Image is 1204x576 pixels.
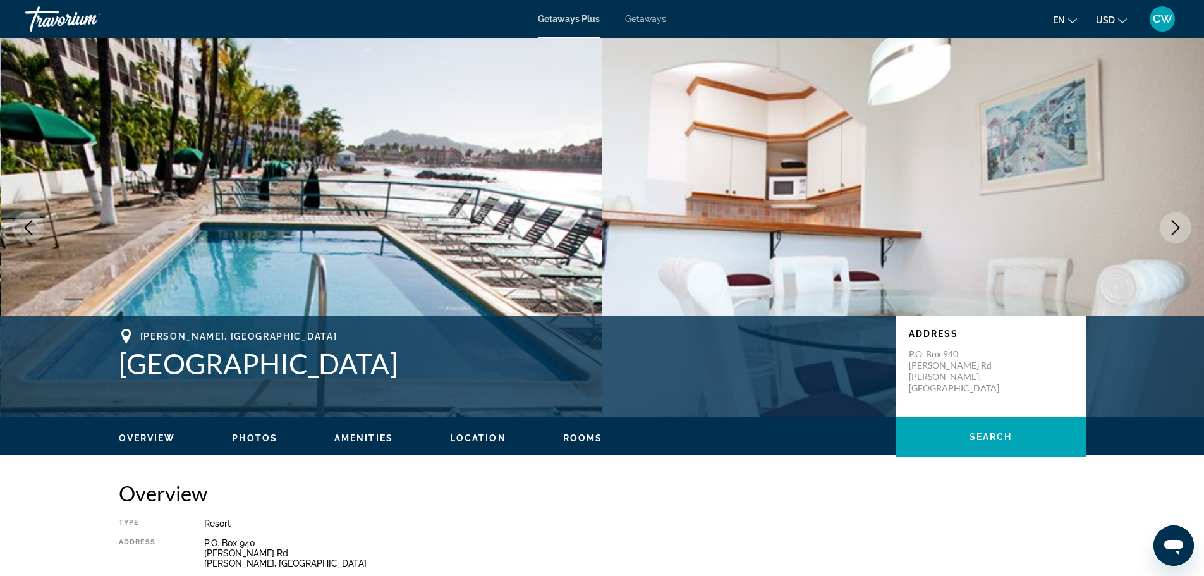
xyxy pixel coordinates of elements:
[204,538,1086,568] div: P.O. Box 940 [PERSON_NAME] Rd [PERSON_NAME], [GEOGRAPHIC_DATA]
[334,433,393,443] span: Amenities
[140,331,337,341] span: [PERSON_NAME], [GEOGRAPHIC_DATA]
[909,348,1010,394] p: P.O. Box 940 [PERSON_NAME] Rd [PERSON_NAME], [GEOGRAPHIC_DATA]
[119,347,884,380] h1: [GEOGRAPHIC_DATA]
[25,3,152,35] a: Travorium
[232,433,277,443] span: Photos
[13,212,44,243] button: Previous image
[1053,11,1077,29] button: Change language
[119,538,173,568] div: Address
[563,433,603,443] span: Rooms
[450,432,506,444] button: Location
[909,329,1073,339] p: Address
[1160,212,1191,243] button: Next image
[119,518,173,529] div: Type
[119,481,1086,506] h2: Overview
[232,432,277,444] button: Photos
[970,432,1012,442] span: Search
[1053,15,1065,25] span: en
[334,432,393,444] button: Amenities
[1153,525,1194,566] iframe: Button to launch messaging window
[1096,15,1115,25] span: USD
[204,518,1086,529] div: Resort
[1146,6,1179,32] button: User Menu
[563,432,603,444] button: Rooms
[119,432,176,444] button: Overview
[625,14,666,24] a: Getaways
[896,417,1086,457] button: Search
[1096,11,1127,29] button: Change currency
[119,433,176,443] span: Overview
[538,14,600,24] a: Getaways Plus
[1153,13,1172,25] span: CW
[450,433,506,443] span: Location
